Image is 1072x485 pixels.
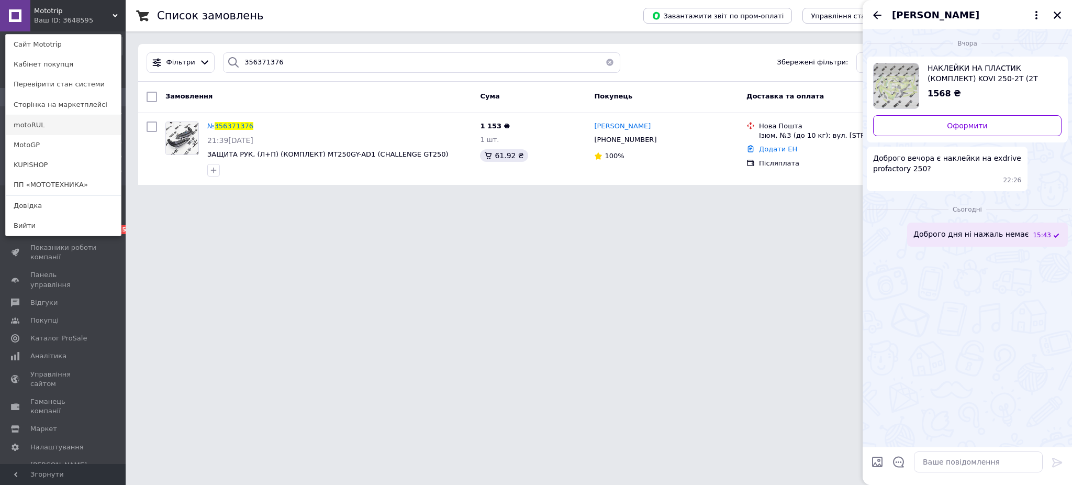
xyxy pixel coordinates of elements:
[30,397,97,416] span: Гаманець компанії
[157,9,263,22] h1: Список замовлень
[948,205,986,214] span: Сьогодні
[594,122,651,130] span: [PERSON_NAME]
[207,122,215,130] span: №
[30,370,97,389] span: Управління сайтом
[892,8,1043,22] button: [PERSON_NAME]
[480,92,499,100] span: Cума
[913,229,1029,240] span: Доброго дня ні нажаль немає
[30,316,59,325] span: Покупці
[6,115,121,135] a: motoRUL
[594,136,656,144] span: [PHONE_NUMBER]
[1033,231,1051,240] span: 15:43 12.08.2025
[594,92,632,100] span: Покупець
[746,92,824,100] span: Доставка та оплата
[30,424,57,434] span: Маркет
[6,196,121,216] a: Довідка
[6,74,121,94] a: Перевірити стан системи
[802,8,899,24] button: Управління статусами
[166,122,198,155] img: Фото товару
[34,16,78,25] div: Ваш ID: 3648595
[759,159,921,168] div: Післяплата
[30,334,87,343] span: Каталог ProSale
[643,8,792,24] button: Завантажити звіт по пром-оплаті
[6,216,121,236] a: Вийти
[6,175,121,195] a: ПП «МОТОТЕХНИКА»
[480,122,509,130] span: 1 153 ₴
[30,443,84,452] span: Налаштування
[759,131,921,140] div: Ізюм, №3 (до 10 кг): вул. [STREET_ADDRESS]
[777,58,848,68] span: Збережені фільтри:
[599,52,620,73] button: Очистить
[928,89,961,98] span: 1568 ₴
[207,122,253,130] a: №356371376
[873,153,1021,174] span: Доброго вечора є наклейки на exdrive profactory 250?
[34,6,113,16] span: Mototrip
[207,136,253,145] span: 21:39[DATE]
[166,58,195,68] span: Фільтри
[605,152,624,160] span: 100%
[1051,9,1064,21] button: Закрити
[892,8,979,22] span: [PERSON_NAME]
[874,63,919,108] img: 6455440857_w640_h640_naklejki-na-plastik.jpg
[207,150,449,158] a: ЗАЩИТА РУК, (Л+П) (КОМПЛЕКТ) MT250GY-AD1 (CHALLENGE GT250)
[811,12,891,20] span: Управління статусами
[759,122,921,131] div: Нова Пошта
[165,122,199,155] a: Фото товару
[928,63,1053,84] span: НАКЛЕЙКИ НА ПЛАСТИК (КОМПЛЕКТ) KOVI 250-2T (2T TRIAL)
[30,270,97,289] span: Панель управління
[30,298,58,307] span: Відгуки
[867,38,1068,48] div: 11.08.2025
[117,225,129,234] span: 15
[6,135,121,155] a: MotoGP
[30,351,66,361] span: Аналітика
[480,136,499,144] span: 1 шт.
[165,92,213,100] span: Замовлення
[6,35,121,54] a: Сайт Mototrip
[871,9,884,21] button: Назад
[215,122,253,130] span: 356371376
[480,149,528,162] div: 61.92 ₴
[1003,176,1022,185] span: 22:26 11.08.2025
[6,95,121,115] a: Сторінка на маркетплейсі
[867,204,1068,214] div: 12.08.2025
[223,52,620,73] input: Пошук за номером замовлення, ПІБ покупця, номером телефону, Email, номером накладної
[873,63,1062,109] a: Переглянути товар
[873,115,1062,136] a: Оформити
[6,155,121,175] a: KUPISHOP
[652,11,784,20] span: Завантажити звіт по пром-оплаті
[759,145,797,153] a: Додати ЕН
[594,122,651,131] a: [PERSON_NAME]
[892,455,906,469] button: Відкрити шаблони відповідей
[953,39,981,48] span: Вчора
[30,243,97,262] span: Показники роботи компанії
[6,54,121,74] a: Кабінет покупця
